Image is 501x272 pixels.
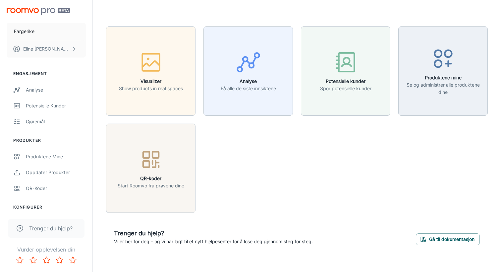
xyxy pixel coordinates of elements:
p: Start Roomvo fra prøvene dine [118,182,184,189]
button: Potensielle kunderSpor potensielle kunder [301,26,390,116]
div: QR-koder [26,185,86,192]
a: QR-koderStart Roomvo fra prøvene dine [106,164,195,171]
button: Gå til dokumentasjon [416,233,480,245]
p: Show products in real spaces [119,85,183,92]
button: Rate 4 star [53,253,66,267]
p: Vurder opplevelsen din [5,246,87,253]
a: AnalyseFå alle de siste innsiktene [203,67,293,74]
a: Potensielle kunderSpor potensielle kunder [301,67,390,74]
a: Produktene mineSe og administrer alle produktene dine [398,67,488,74]
h6: Trenger du hjelp? [114,229,313,238]
p: Se og administrer alle produktene dine [403,81,483,96]
h6: QR-koder [118,175,184,182]
p: Spor potensielle kunder [320,85,371,92]
span: Trenger du hjelp? [29,224,73,232]
button: QR-koderStart Roomvo fra prøvene dine [106,124,195,213]
h6: Analyse [221,78,276,85]
a: Gå til dokumentasjon [416,235,480,242]
img: Roomvo PRO Beta [7,8,70,15]
div: Gjøremål [26,118,86,125]
p: Eline [PERSON_NAME] [23,45,70,53]
button: Produktene mineSe og administrer alle produktene dine [398,26,488,116]
p: Vi er her for deg – og vi har lagt til et nytt hjelpesenter for å lose deg gjennom steg for steg. [114,238,313,245]
button: AnalyseFå alle de siste innsiktene [203,26,293,116]
button: Rate 5 star [66,253,80,267]
button: Eline [PERSON_NAME] [7,40,86,58]
h6: Visualizer [119,78,183,85]
div: Potensielle kunder [26,102,86,109]
h6: Potensielle kunder [320,78,371,85]
div: Oppdater produkter [26,169,86,176]
div: Produktene mine [26,153,86,160]
p: Fargerike [14,28,34,35]
div: Analyse [26,86,86,94]
h6: Produktene mine [403,74,483,81]
p: Få alle de siste innsiktene [221,85,276,92]
button: Fargerike [7,23,86,40]
button: Rate 1 star [13,253,27,267]
button: Rate 3 star [40,253,53,267]
button: Rate 2 star [27,253,40,267]
button: VisualizerShow products in real spaces [106,26,195,116]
